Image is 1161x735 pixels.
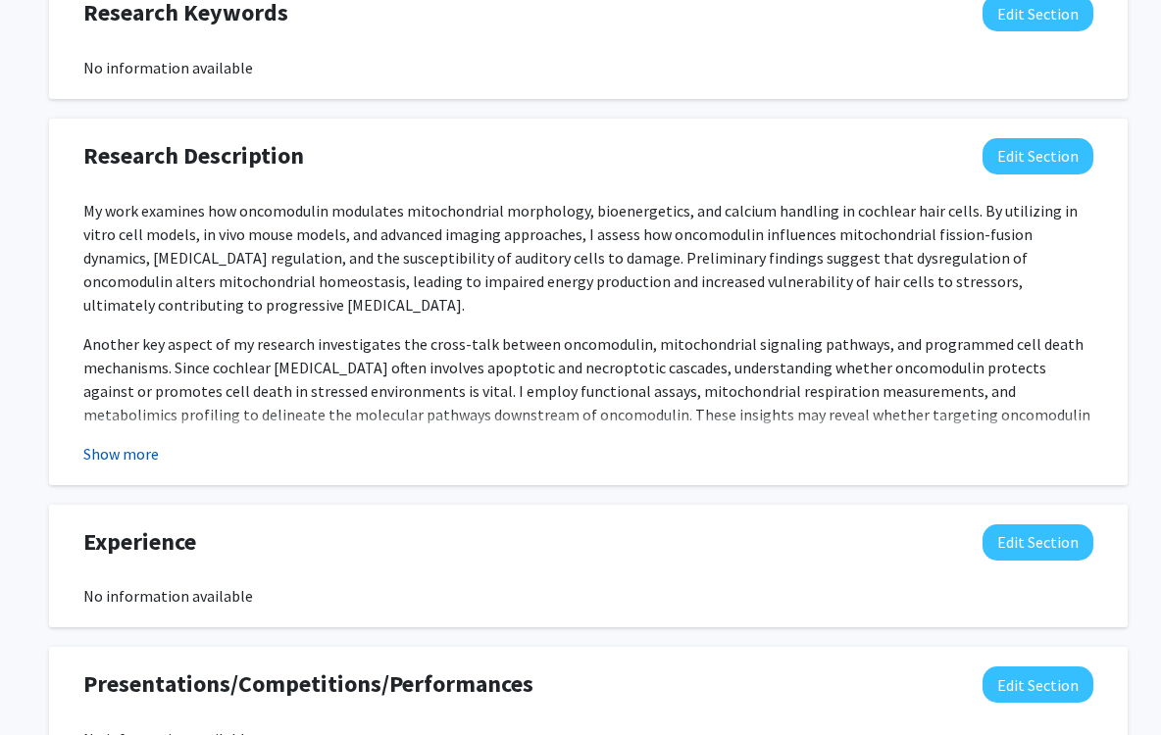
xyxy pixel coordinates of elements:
div: No information available [83,584,1093,608]
button: Show more [83,442,159,465]
button: Edit Research Description [983,138,1093,174]
button: Edit Presentations/Competitions/Performances [983,666,1093,703]
span: Presentations/Competitions/Performances [83,666,533,702]
div: No information available [83,56,1093,79]
p: My work examines how oncomodulin modulates mitochondrial morphology, bioenergetics, and calcium h... [83,199,1093,317]
p: Another key aspect of my research investigates the cross-talk between oncomodulin, mitochondrial ... [83,332,1093,450]
iframe: Chat [15,647,83,720]
span: Experience [83,524,196,560]
button: Edit Experience [983,524,1093,561]
span: Research Description [83,138,304,173]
